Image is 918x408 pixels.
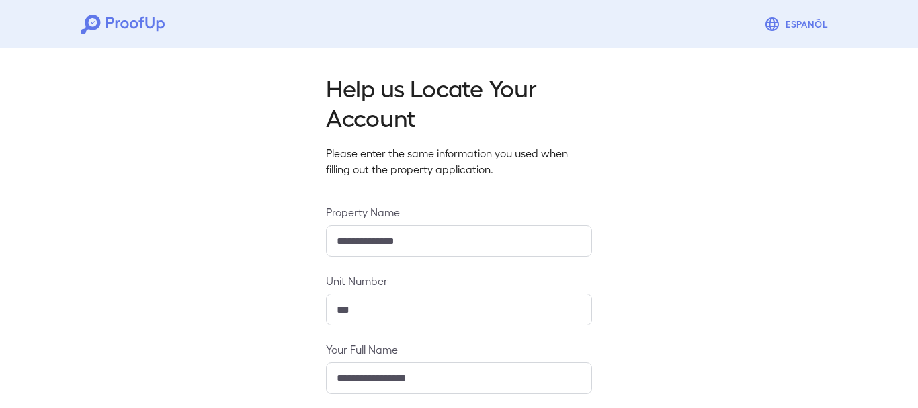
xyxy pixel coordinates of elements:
label: Your Full Name [326,341,592,357]
label: Unit Number [326,273,592,288]
h2: Help us Locate Your Account [326,73,592,132]
button: Espanõl [759,11,837,38]
label: Property Name [326,204,592,220]
p: Please enter the same information you used when filling out the property application. [326,145,592,177]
